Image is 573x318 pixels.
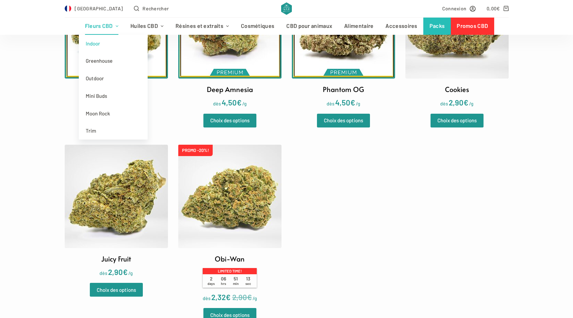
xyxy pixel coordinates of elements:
[253,295,257,301] span: /g
[380,18,423,35] a: Accessoires
[350,98,355,107] span: €
[211,293,231,301] bdi: 2,32
[242,276,254,286] span: 13
[442,4,467,12] span: Connexion
[338,18,380,35] a: Alimentaire
[203,114,256,127] a: Sélectionner les options pour “Deep Amnesia”
[101,254,131,264] h2: Juicy Fruit
[170,18,235,35] a: Résines et extraits
[237,98,242,107] span: €
[451,18,494,35] a: Promos CBD
[317,114,370,127] a: Sélectionner les options pour “Phantom OG”
[203,268,256,274] p: Limited time!
[79,70,148,87] a: Outdoor
[75,4,123,12] span: [GEOGRAPHIC_DATA]
[449,98,468,107] bdi: 2,90
[99,270,107,276] span: dès
[213,101,221,106] span: dès
[134,4,169,12] button: Ouvrir le formulaire de recherche
[65,145,168,278] a: Juicy Fruit dès2,90€/g
[497,6,500,11] span: €
[487,4,508,12] a: Panier d’achat
[335,98,355,107] bdi: 4,50
[235,18,280,35] a: Cosmétiques
[226,293,231,301] span: €
[108,267,128,276] bdi: 2,90
[79,18,494,35] nav: Menu d’en-tête
[230,276,242,286] span: 51
[124,18,169,35] a: Huiles CBD
[356,101,360,106] span: /g
[487,6,500,11] bdi: 0,00
[142,4,169,12] span: Rechercher
[221,281,226,286] span: hrs
[65,5,72,12] img: FR Flag
[440,101,448,106] span: dès
[207,84,253,94] h2: Deep Amnesia
[79,52,148,70] a: Greenhouse
[442,4,476,12] a: Connexion
[205,276,217,286] span: 2
[280,18,338,35] a: CBD pour animaux
[469,101,474,106] span: /g
[445,84,469,94] h2: Cookies
[208,281,215,286] span: days
[215,254,245,264] h2: Obi-Wan
[217,276,230,286] span: 06
[232,293,252,301] bdi: 2,90
[245,281,251,286] span: sec
[178,145,282,304] a: PROMO -20%! Obi-Wan Limited time! 2days 06hrs 51min 13sec dès 2,32€/g
[79,105,148,122] a: Moon Rock
[90,283,143,297] a: Sélectionner les options pour “Juicy Fruit”
[79,122,148,140] a: Trim
[431,114,484,127] a: Sélectionner les options pour “Cookies”
[79,35,148,52] a: Indoor
[242,101,247,106] span: /g
[323,84,364,94] h2: Phantom OG
[178,145,213,156] span: PROMO -20%!
[233,281,239,286] span: min
[464,98,468,107] span: €
[65,4,123,12] a: Select Country
[79,18,124,35] a: Fleurs CBD
[423,18,451,35] a: Packs
[281,2,292,15] img: CBD Alchemy
[79,87,148,105] a: Mini Buds
[203,295,211,301] span: dès
[327,101,335,106] span: dès
[128,270,133,276] span: /g
[123,267,128,276] span: €
[222,98,242,107] bdi: 4,50
[247,293,252,301] span: €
